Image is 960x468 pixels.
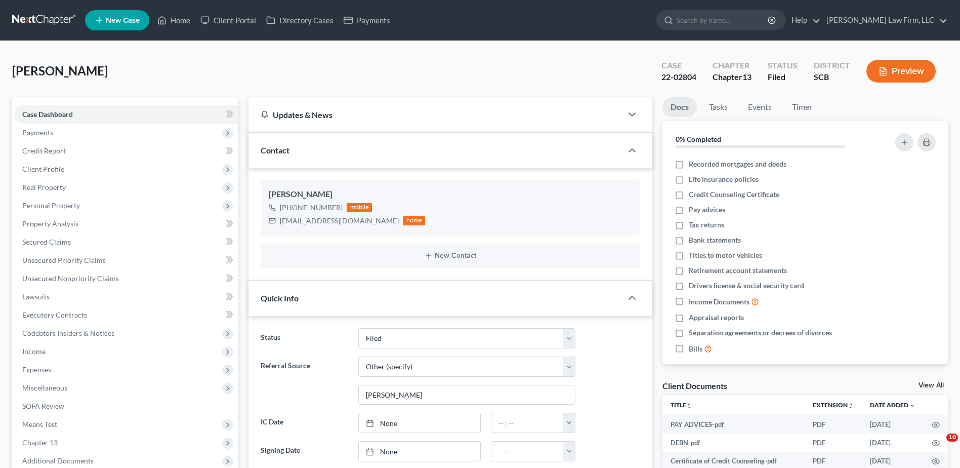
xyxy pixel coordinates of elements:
[866,60,936,83] button: Preview
[269,252,632,260] button: New Contact
[22,347,46,356] span: Income
[256,413,353,433] label: IC Date
[689,235,741,245] span: Bank statements
[786,11,820,29] a: Help
[261,293,299,303] span: Quick Info
[740,97,780,117] a: Events
[280,203,343,213] div: [PHONE_NUMBER]
[22,310,87,319] span: Executory Contracts
[256,328,353,348] label: Status
[862,434,924,452] td: [DATE]
[689,281,804,291] span: Drivers license & social security card
[269,188,632,201] div: [PERSON_NAME]
[22,329,114,337] span: Codebtors Insiders & Notices
[661,60,696,71] div: Case
[22,238,71,246] span: Secured Claims
[689,328,832,338] span: Separation agreements or decrees of divorces
[22,365,51,374] span: Expenses
[805,434,862,452] td: PDF
[359,413,480,433] a: None
[22,383,67,392] span: Miscellaneous
[662,380,727,391] div: Client Documents
[689,159,786,169] span: Recorded mortgages and deeds
[22,420,57,428] span: Means Test
[689,205,725,215] span: Pay advices
[676,135,721,143] strong: 0% Completed
[870,401,915,409] a: Date Added expand_more
[14,288,238,306] a: Lawsuits
[14,269,238,288] a: Unsecured Nonpriority Claims
[22,146,66,155] span: Credit Report
[814,60,850,71] div: District
[22,201,80,210] span: Personal Property
[926,434,950,458] iframe: Intercom live chat
[946,434,958,442] span: 10
[152,11,195,29] a: Home
[256,441,353,461] label: Signing Date
[686,403,692,409] i: unfold_more
[813,401,854,409] a: Extensionunfold_more
[768,60,798,71] div: Status
[280,216,399,226] div: [EMAIL_ADDRESS][DOMAIN_NAME]
[814,71,850,83] div: SCB
[22,402,64,410] span: SOFA Review
[671,401,692,409] a: Titleunfold_more
[689,313,744,323] span: Appraisal reports
[195,11,261,29] a: Client Portal
[848,403,854,409] i: unfold_more
[261,145,289,155] span: Contact
[689,174,759,184] span: Life insurance policies
[339,11,395,29] a: Payments
[14,306,238,324] a: Executory Contracts
[22,292,50,301] span: Lawsuits
[821,11,947,29] a: [PERSON_NAME] Law Firm, LLC
[14,233,238,251] a: Secured Claims
[22,165,64,173] span: Client Profile
[689,297,749,307] span: Income Documents
[359,385,575,405] input: Other Referral Source
[347,203,372,212] div: mobile
[14,142,238,160] a: Credit Report
[491,442,564,461] input: -- : --
[22,219,78,228] span: Property Analysis
[14,397,238,415] a: SOFA Review
[403,216,425,225] div: home
[14,105,238,124] a: Case Dashboard
[784,97,820,117] a: Timer
[14,251,238,269] a: Unsecured Priority Claims
[261,109,610,120] div: Updates & News
[359,442,480,461] a: None
[256,357,353,405] label: Referral Source
[662,97,697,117] a: Docs
[689,250,762,260] span: Titles to motor vehicles
[22,456,94,465] span: Additional Documents
[862,415,924,434] td: [DATE]
[662,434,805,452] td: DEBN-pdf
[689,220,724,230] span: Tax returns
[713,71,752,83] div: Chapter
[677,11,769,29] input: Search by name...
[261,11,339,29] a: Directory Cases
[22,183,66,191] span: Real Property
[689,189,779,200] span: Credit Counseling Certificate
[689,265,787,276] span: Retirement account statements
[22,110,73,119] span: Case Dashboard
[14,215,238,233] a: Property Analysis
[661,71,696,83] div: 22-02804
[768,71,798,83] div: Filed
[805,415,862,434] td: PDF
[742,72,752,82] span: 13
[491,413,564,433] input: -- : --
[22,256,106,264] span: Unsecured Priority Claims
[22,438,58,447] span: Chapter 13
[22,274,119,283] span: Unsecured Nonpriority Claims
[12,63,108,78] span: [PERSON_NAME]
[106,17,140,24] span: New Case
[919,382,944,389] a: View All
[22,128,53,137] span: Payments
[689,344,702,354] span: Bills
[909,403,915,409] i: expand_more
[701,97,736,117] a: Tasks
[662,415,805,434] td: PAY ADVICES-pdf
[713,60,752,71] div: Chapter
